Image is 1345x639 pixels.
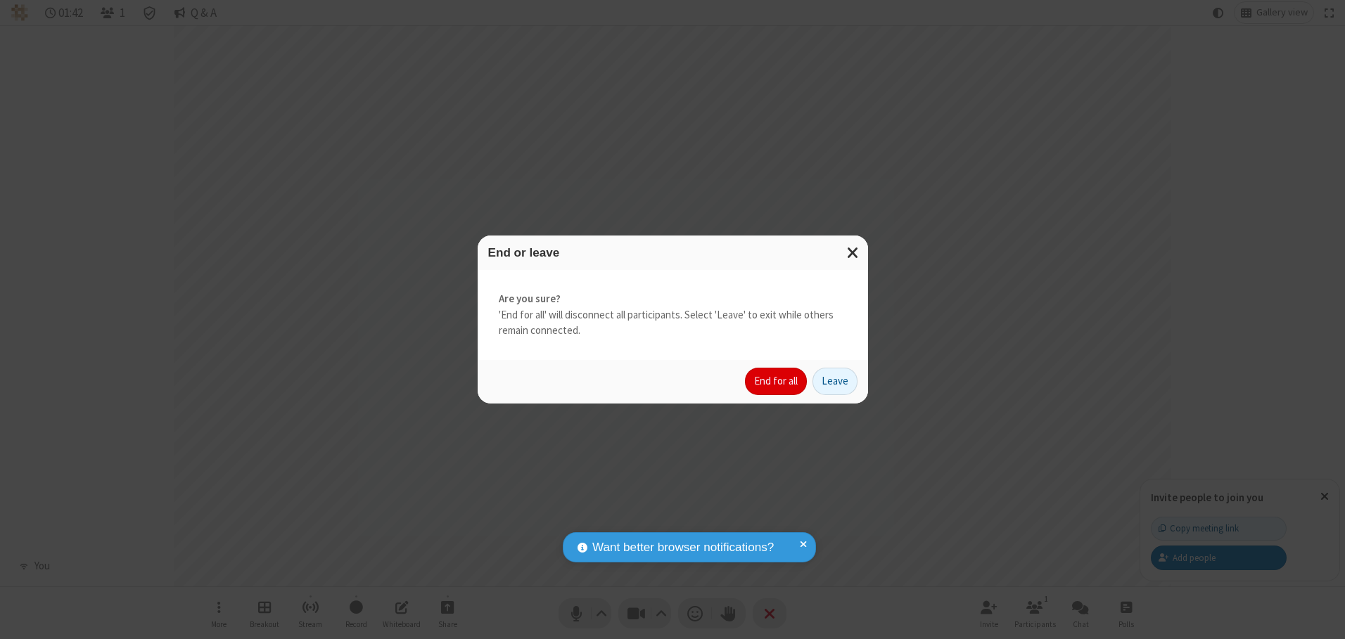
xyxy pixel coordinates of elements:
button: End for all [745,368,807,396]
strong: Are you sure? [499,291,847,307]
button: Close modal [839,235,868,270]
button: Leave [812,368,858,396]
h3: End or leave [488,246,858,259]
div: 'End for all' will disconnect all participants. Select 'Leave' to exit while others remain connec... [478,270,868,360]
span: Want better browser notifications? [592,538,774,557]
